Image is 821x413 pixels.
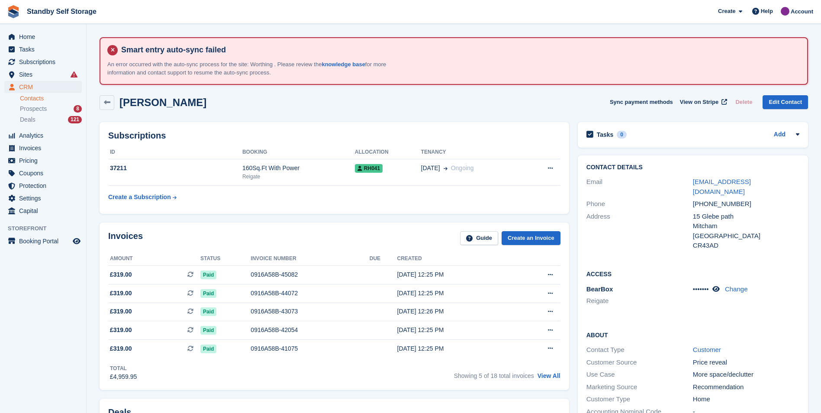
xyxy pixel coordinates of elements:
a: Customer [693,346,721,353]
div: Customer Type [586,394,693,404]
a: menu [4,31,82,43]
div: 15 Glebe path [693,212,799,222]
a: menu [4,68,82,81]
span: ••••••• [693,285,709,293]
th: Amount [108,252,200,266]
a: Standby Self Storage [23,4,100,19]
div: 0916A58B-44072 [251,289,369,298]
span: Paid [200,345,216,353]
a: Edit Contact [763,95,808,110]
span: Invoices [19,142,71,154]
th: Status [200,252,251,266]
div: [DATE] 12:26 PM [397,307,515,316]
li: Reigate [586,296,693,306]
span: Create [718,7,735,16]
a: Contacts [20,94,82,103]
span: £319.00 [110,326,132,335]
div: Price reveal [693,358,799,368]
div: Home [693,394,799,404]
div: 0916A58B-43073 [251,307,369,316]
i: Smart entry sync failures have occurred [71,71,77,78]
div: Reigate [242,173,355,181]
a: menu [4,235,82,247]
div: [DATE] 12:25 PM [397,289,515,298]
button: Sync payment methods [610,95,673,110]
div: Contact Type [586,345,693,355]
div: Total [110,365,137,372]
a: menu [4,81,82,93]
span: £319.00 [110,270,132,279]
span: Deals [20,116,35,124]
a: knowledge base [322,61,365,68]
div: 121 [68,116,82,123]
div: [GEOGRAPHIC_DATA] [693,231,799,241]
span: Paid [200,326,216,335]
span: View on Stripe [680,98,718,106]
div: [PHONE_NUMBER] [693,199,799,209]
div: Email [586,177,693,197]
span: Booking Portal [19,235,71,247]
span: £319.00 [110,307,132,316]
span: Paid [200,289,216,298]
div: 0916A58B-42054 [251,326,369,335]
button: Delete [732,95,756,110]
span: Settings [19,192,71,204]
div: Customer Source [586,358,693,368]
div: 160Sq.Ft With Power [242,164,355,173]
a: menu [4,142,82,154]
div: Use Case [586,370,693,380]
a: Guide [460,231,498,245]
th: Tenancy [421,145,525,159]
img: stora-icon-8386f47178a22dfd0bd8f6a31ec36ba5ce8667c1dd55bd0f319d3a0aa187defe.svg [7,5,20,18]
a: menu [4,129,82,142]
a: menu [4,56,82,68]
span: Protection [19,180,71,192]
a: View on Stripe [676,95,729,110]
span: Ongoing [451,165,474,171]
a: menu [4,155,82,167]
span: Account [791,7,813,16]
th: Created [397,252,515,266]
th: ID [108,145,242,159]
div: 0 [617,131,627,139]
span: Coupons [19,167,71,179]
th: Invoice number [251,252,369,266]
span: Paid [200,307,216,316]
span: Sites [19,68,71,81]
div: Phone [586,199,693,209]
div: [DATE] 12:25 PM [397,326,515,335]
a: menu [4,167,82,179]
span: CRM [19,81,71,93]
h2: Access [586,269,799,278]
span: £319.00 [110,344,132,353]
a: View All [538,372,560,379]
div: Marketing Source [586,382,693,392]
th: Due [370,252,397,266]
span: Showing 5 of 18 total invoices [454,372,534,379]
div: [DATE] 12:25 PM [397,344,515,353]
span: Analytics [19,129,71,142]
span: Help [761,7,773,16]
h2: Contact Details [586,164,799,171]
th: Allocation [355,145,421,159]
span: [DATE] [421,164,440,173]
span: Paid [200,271,216,279]
span: Home [19,31,71,43]
div: £4,959.95 [110,372,137,381]
div: [DATE] 12:25 PM [397,270,515,279]
h2: Subscriptions [108,131,560,141]
div: Address [586,212,693,251]
span: Subscriptions [19,56,71,68]
img: Sue Ford [781,7,789,16]
h4: Smart entry auto-sync failed [118,45,800,55]
a: Deals 121 [20,115,82,124]
a: Add [774,130,786,140]
span: RH041 [355,164,383,173]
div: CR43AD [693,241,799,251]
span: £319.00 [110,289,132,298]
a: menu [4,192,82,204]
span: BearBox [586,285,613,293]
span: Prospects [20,105,47,113]
div: 0916A58B-41075 [251,344,369,353]
a: Create a Subscription [108,189,177,205]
